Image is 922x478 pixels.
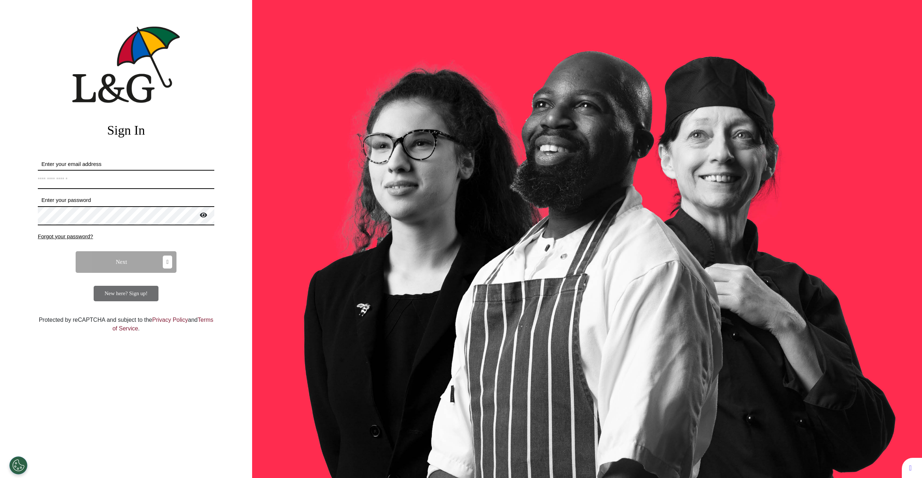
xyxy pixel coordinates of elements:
[38,233,93,239] span: Forgot your password?
[152,317,188,323] a: Privacy Policy
[38,316,214,333] div: Protected by reCAPTCHA and subject to the and .
[38,160,214,168] label: Enter your email address
[104,290,148,296] span: New here? Sign up!
[72,26,180,103] img: company logo
[116,259,127,265] span: Next
[76,251,176,273] button: Next
[112,317,213,332] a: Terms of Service
[38,196,214,204] label: Enter your password
[9,456,27,474] button: Open Preferences
[38,123,214,138] h2: Sign In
